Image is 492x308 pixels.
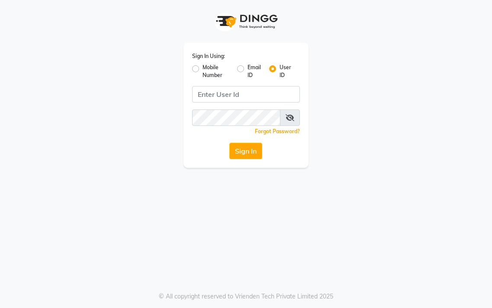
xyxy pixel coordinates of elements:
label: Sign In Using: [192,52,225,60]
label: Email ID [248,64,262,79]
input: Username [192,109,281,126]
input: Username [192,86,300,103]
img: logo1.svg [211,9,280,34]
label: Mobile Number [203,64,230,79]
a: Forgot Password? [255,128,300,135]
label: User ID [280,64,293,79]
button: Sign In [229,143,262,159]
